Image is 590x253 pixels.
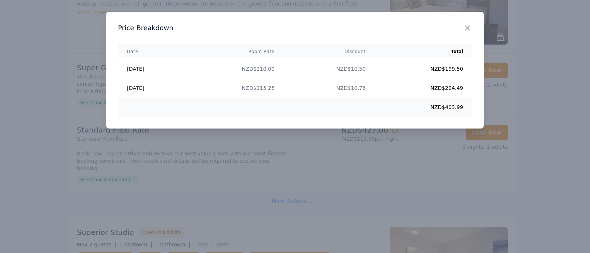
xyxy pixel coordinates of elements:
[375,78,472,98] td: NZD$204.49
[118,59,186,79] td: [DATE]
[118,44,186,59] th: Date
[375,98,472,117] td: NZD$403.99
[375,59,472,79] td: NZD$199.50
[284,59,375,79] td: NZD$10.50
[186,78,283,98] td: NZD$215.25
[284,78,375,98] td: NZD$10.76
[375,44,472,59] th: Total
[118,78,186,98] td: [DATE]
[118,24,472,32] h3: Price Breakdown
[186,59,283,79] td: NZD$210.00
[186,44,283,59] th: Room Rate
[284,44,375,59] th: Discount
